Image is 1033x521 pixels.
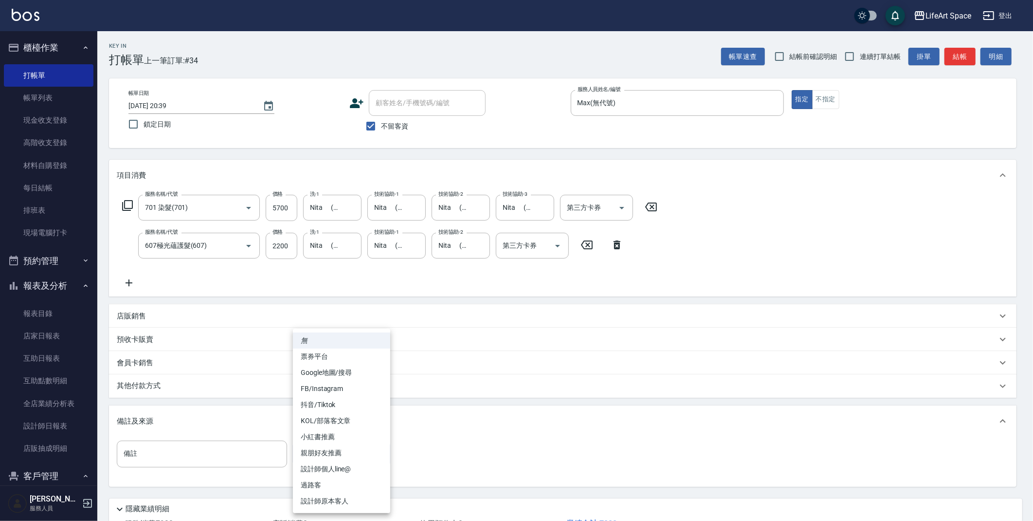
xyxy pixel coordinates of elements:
li: 抖音/Tiktok [293,397,390,413]
li: FB/Instagram [293,381,390,397]
li: KOL/部落客文章 [293,413,390,429]
li: Google地圖/搜尋 [293,365,390,381]
li: 過路客 [293,477,390,493]
em: 無 [301,335,308,346]
li: 設計師個人line@ [293,461,390,477]
li: 小紅書推薦 [293,429,390,445]
li: 票券平台 [293,349,390,365]
li: 親朋好友推薦 [293,445,390,461]
li: 設計師原本客人 [293,493,390,509]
